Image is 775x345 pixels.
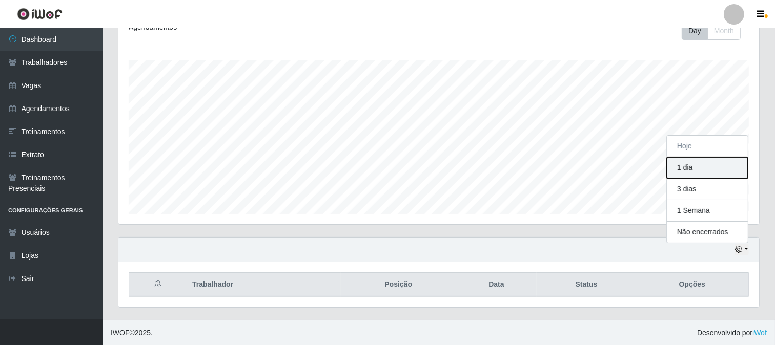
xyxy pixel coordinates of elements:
button: Hoje [667,136,748,157]
button: Month [707,22,741,40]
th: Data [456,273,537,297]
th: Trabalhador [186,273,341,297]
a: iWof [752,329,767,337]
div: First group [682,22,741,40]
button: Day [682,22,708,40]
span: IWOF [111,329,130,337]
th: Posição [341,273,456,297]
span: © 2025 . [111,328,153,338]
button: 1 Semana [667,200,748,222]
span: Desenvolvido por [697,328,767,338]
img: CoreUI Logo [17,8,63,20]
button: Não encerrados [667,222,748,243]
div: Toolbar with button groups [682,22,749,40]
button: 3 dias [667,179,748,200]
th: Opções [636,273,749,297]
button: 1 dia [667,157,748,179]
th: Status [537,273,636,297]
